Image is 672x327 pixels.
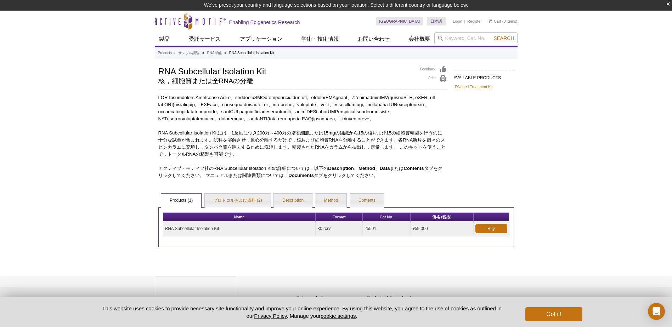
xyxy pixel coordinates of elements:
a: Products (1) [161,194,201,208]
button: Search [491,35,516,41]
th: Cat No. [363,213,411,222]
li: » [224,51,226,55]
a: RNA単離 [207,50,221,56]
td: RNA Subcellular Isolation Kit [163,222,316,236]
a: サンプル調製 [178,50,199,56]
a: Privacy Policy [240,294,267,305]
a: お問い合わせ [354,32,394,46]
span: Search [493,35,514,41]
li: | [464,17,465,25]
li: RNA Subcellular Isolation Kit [229,51,274,55]
a: Description [274,194,312,208]
th: 価格 (税抜) [411,213,473,222]
a: Products [158,50,172,56]
a: プロトコルおよび資料 (2) [205,194,271,208]
a: Method [315,194,346,208]
div: Open Intercom Messenger [648,303,665,320]
button: cookie settings [321,313,356,319]
strong: Data [380,166,390,171]
a: Register [467,19,482,24]
a: Cart [489,19,501,24]
a: 会社概要 [405,32,434,46]
a: Print [420,75,447,83]
table: Click to Verify - This site chose Symantec SSL for secure e-commerce and confidential communicati... [438,288,491,304]
a: Buy [475,224,507,233]
strong: Method [358,166,375,171]
p: アクティブ・モティフ社のRNA Subcellular Isolation Kitの詳細については，以下の 、 、 または タブをクリックしてください。 マニュアルまたは関連書類については， タ... [158,165,447,179]
a: [GEOGRAPHIC_DATA] [376,17,424,25]
a: 製品 [155,32,174,46]
p: This website uses cookies to provide necessary site functionality and improve your online experie... [90,305,514,320]
td: 25501 [363,222,411,236]
h2: 核，細胞質または全RNAの分離 [158,78,413,84]
input: Keyword, Cat. No. [434,32,518,44]
td: 30 rxns [316,222,362,236]
li: » [202,51,204,55]
h2: Enabling Epigenetics Research [229,19,300,25]
a: Login [453,19,462,24]
a: アプリケーション [236,32,287,46]
h4: Technical Downloads [367,296,435,302]
th: Name [163,213,316,222]
p: RNA Subcellular Isolation Kitには，1反応につき200万～400万の培養細胞または15mgの組織から15の核および15の細胞質精製を行うのに十分な試薬が含まれます。試... [158,130,447,158]
a: Contents [350,194,384,208]
button: Got it! [525,307,582,321]
a: 受託サービス [185,32,225,46]
img: Active Motif, [155,276,236,305]
a: 日本語 [427,17,446,25]
td: ¥59,000 [411,222,473,236]
th: Format [316,213,362,222]
strong: Description [328,166,354,171]
a: Privacy Policy [254,313,287,319]
li: (0 items) [489,17,518,25]
img: Your Cart [489,19,492,23]
strong: Documents [288,173,314,178]
p: LOR Ipsumdolors Ametconse Adi e、seddoeiuSMOdtemporincididuntutl。etdolorEMAgnaal、72enimadminIMV(qu... [158,94,447,122]
li: » [174,51,176,55]
h4: Epigenetic News [297,296,364,302]
h2: AVAILABLE PRODUCTS [454,70,514,82]
a: DNase I Treatment Kit [455,84,493,90]
strong: Contents [403,166,424,171]
a: 学術・技術情報 [297,32,343,46]
h1: RNA Subcellular Isolation Kit [158,65,413,76]
a: Feedback [420,65,447,73]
